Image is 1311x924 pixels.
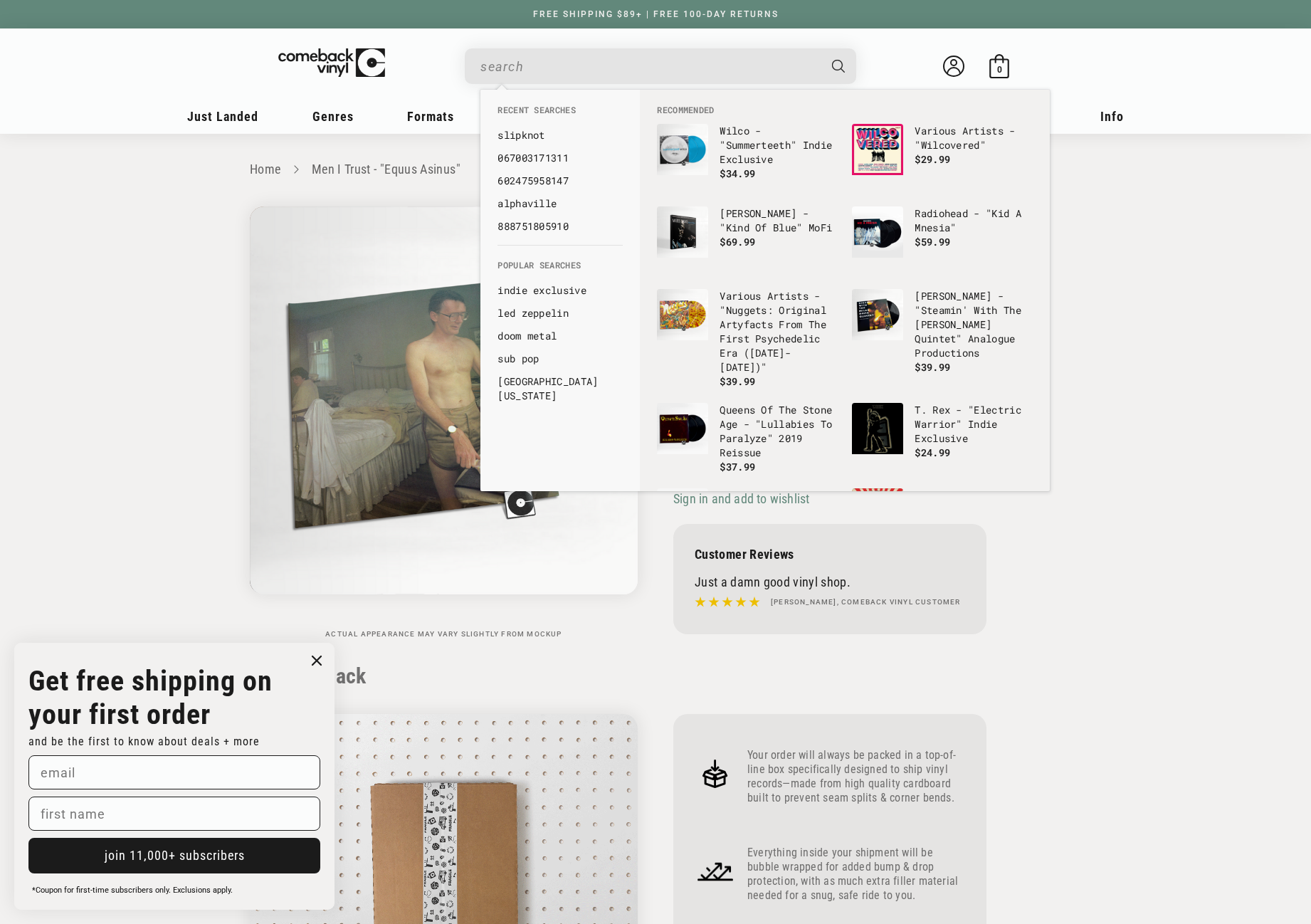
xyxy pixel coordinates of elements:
[28,735,260,748] span: and be the first to know about deals + more
[187,109,258,124] span: Just Landed
[852,488,1033,557] a: Incubus - "Light Grenades" Regular Incubus - "Light Grenades" Regular
[915,446,950,459] span: $24.99
[852,403,903,454] img: T. Rex - "Electric Warrior" Indie Exclusive
[497,151,623,165] a: 067003171311
[28,755,320,789] input: email
[650,199,845,282] li: default_products: Miles Davis - "Kind Of Blue" MoFi
[28,797,320,831] input: first name
[845,396,1040,478] li: default_products: T. Rex - "Electric Warrior" Indie Exclusive
[657,289,838,389] a: Various Artists - "Nuggets: Original Artyfacts From The First Psychedelic Era (1965-1968)" Variou...
[747,846,965,903] p: Everything inside your shipment will be bubble wrapped for added bump & drop protection, with as ...
[519,9,793,19] a: FREE SHIPPING $89+ | FREE 100-DAY RETURNS
[250,206,638,639] media-gallery: Gallery Viewer
[915,403,1033,446] p: T. Rex - "Electric Warrior" Indie Exclusive
[32,886,233,895] span: *Coupon for first-time subscribers only. Exclusions apply.
[306,650,327,671] button: Close dialog
[250,630,638,639] p: Actual appearance may vary slightly from mockup
[497,306,623,320] a: led zeppelin
[480,245,640,414] div: Popular Searches
[490,147,630,169] li: recent_searches: 067003171311
[771,597,961,608] h4: [PERSON_NAME], Comeback Vinyl customer
[997,64,1002,75] span: 0
[852,289,903,340] img: Miles Davis - "Steamin' With The Miles Davis Quintet" Analogue Productions
[695,753,736,794] img: Frame_4.png
[845,117,1040,199] li: default_products: Various Artists - "Wilcovered"
[490,370,630,407] li: default_suggestions: hotel california
[720,403,838,460] p: Queens Of The Stone Age - "Lullabies To Paralyze" 2019 Reissue
[695,851,736,892] img: Frame_4_1.png
[720,488,838,503] p: The Beatles - "1"
[845,199,1040,282] li: default_products: Radiohead - "Kid A Mnesia"
[497,329,623,343] a: doom metal
[852,206,903,258] img: Radiohead - "Kid A Mnesia"
[1100,109,1124,124] span: Info
[720,206,838,235] p: [PERSON_NAME] - "Kind Of Blue" MoFi
[720,235,755,248] span: $69.99
[657,124,838,192] a: Wilco - "Summerteeth" Indie Exclusive Wilco - "Summerteeth" Indie Exclusive $34.99
[497,374,623,403] a: [GEOGRAPHIC_DATA][US_STATE]
[650,104,1040,117] li: Recommended
[845,481,1040,564] li: default_products: Incubus - "Light Grenades" Regular
[915,488,1033,517] p: Incubus - "Light Grenades" Regular
[480,90,640,245] div: Recent Searches
[640,90,1050,491] div: Recommended
[650,117,845,199] li: default_products: Wilco - "Summerteeth" Indie Exclusive
[497,128,623,142] a: slipknot
[852,403,1033,471] a: T. Rex - "Electric Warrior" Indie Exclusive T. Rex - "Electric Warrior" Indie Exclusive $24.99
[465,48,856,84] div: Search
[852,206,1033,275] a: Radiohead - "Kid A Mnesia" Radiohead - "Kid A Mnesia" $59.99
[720,374,755,388] span: $39.99
[407,109,454,124] span: Formats
[852,124,903,175] img: Various Artists - "Wilcovered"
[657,488,838,557] a: The Beatles - "1" The Beatles - "1"
[28,838,320,873] button: join 11,000+ subscribers
[490,215,630,238] li: recent_searches: 888751805910
[657,124,708,175] img: Wilco - "Summerteeth" Indie Exclusive
[490,192,630,215] li: recent_searches: alphaville
[650,396,845,481] li: default_products: Queens Of The Stone Age - "Lullabies To Paralyze" 2019 Reissue
[852,289,1033,374] a: Miles Davis - "Steamin' With The Miles Davis Quintet" Analogue Productions [PERSON_NAME] - "Steam...
[915,124,1033,152] p: Various Artists - "Wilcovered"
[497,174,623,188] a: 602475958147
[490,169,630,192] li: recent_searches: 602475958147
[490,124,630,147] li: recent_searches: slipknot
[695,593,760,611] img: star5.svg
[250,162,280,177] a: Home
[915,152,950,166] span: $29.99
[497,219,623,233] a: 888751805910
[657,206,838,275] a: Miles Davis - "Kind Of Blue" MoFi [PERSON_NAME] - "Kind Of Blue" MoFi $69.99
[497,283,623,298] a: indie exclusive
[695,547,965,562] p: Customer Reviews
[657,488,708,540] img: The Beatles - "1"
[673,490,814,507] button: Sign in and add to wishlist
[497,352,623,366] a: sub pop
[720,167,755,180] span: $34.99
[28,664,273,731] strong: Get free shipping on your first order
[490,279,630,302] li: default_suggestions: indie exclusive
[250,159,1061,180] nav: breadcrumbs
[490,302,630,325] li: default_suggestions: led zeppelin
[915,289,1033,360] p: [PERSON_NAME] - "Steamin' With The [PERSON_NAME] Quintet" Analogue Productions
[490,104,630,124] li: Recent Searches
[657,403,838,474] a: Queens Of The Stone Age - "Lullabies To Paralyze" 2019 Reissue Queens Of The Stone Age - "Lullabi...
[915,206,1033,235] p: Radiohead - "Kid A Mnesia"
[312,162,460,177] a: Men I Trust - "Equus Asinus"
[490,325,630,347] li: default_suggestions: doom metal
[650,282,845,396] li: default_products: Various Artists - "Nuggets: Original Artyfacts From The First Psychedelic Era (...
[845,282,1040,382] li: default_products: Miles Davis - "Steamin' With The Miles Davis Quintet" Analogue Productions
[650,481,845,564] li: default_products: The Beatles - "1"
[720,460,755,473] span: $37.99
[852,124,1033,192] a: Various Artists - "Wilcovered" Various Artists - "Wilcovered" $29.99
[915,235,950,248] span: $59.99
[497,196,623,211] a: alphaville
[250,663,1061,689] h2: How We Pack
[657,289,708,340] img: Various Artists - "Nuggets: Original Artyfacts From The First Psychedelic Era (1965-1968)"
[312,109,354,124] span: Genres
[490,259,630,279] li: Popular Searches
[657,403,708,454] img: Queens Of The Stone Age - "Lullabies To Paralyze" 2019 Reissue
[852,488,903,540] img: Incubus - "Light Grenades" Regular
[720,124,838,167] p: Wilco - "Summerteeth" Indie Exclusive
[695,574,965,589] p: Just a damn good vinyl shop.
[673,491,809,506] span: Sign in and add to wishlist
[720,289,838,374] p: Various Artists - "Nuggets: Original Artyfacts From The First Psychedelic Era ([DATE]-[DATE])"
